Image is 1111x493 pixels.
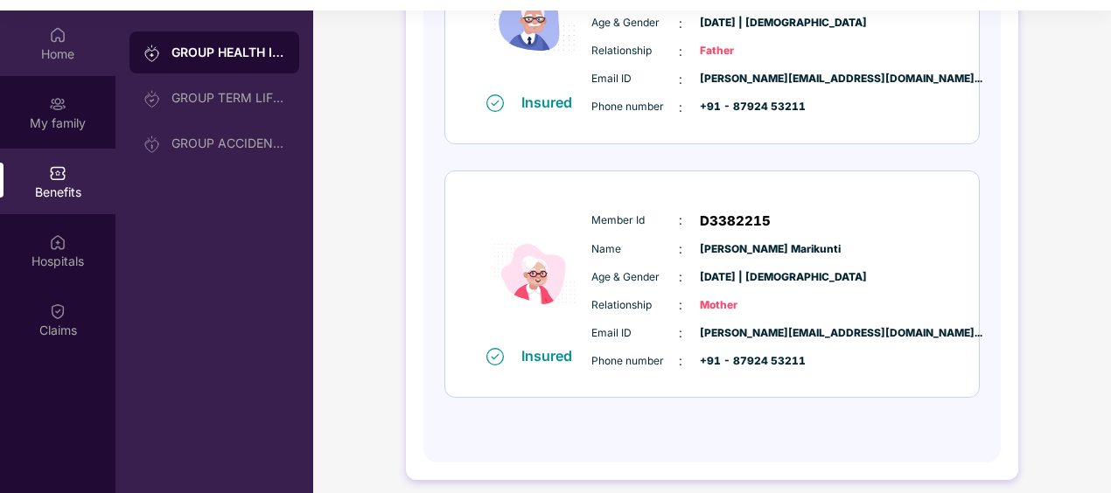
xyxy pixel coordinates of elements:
span: : [679,351,682,371]
span: : [679,323,682,343]
span: [DATE] | [DEMOGRAPHIC_DATA] [700,269,787,286]
span: Father [700,43,787,59]
span: Mother [700,297,787,314]
div: GROUP TERM LIFE INSURANCE [171,91,285,105]
span: Age & Gender [591,269,679,286]
span: : [679,211,682,230]
img: svg+xml;base64,PHN2ZyB4bWxucz0iaHR0cDovL3d3dy53My5vcmcvMjAwMC9zdmciIHdpZHRoPSIxNiIgaGVpZ2h0PSIxNi... [486,348,504,365]
img: svg+xml;base64,PHN2ZyBpZD0iSG9tZSIgeG1sbnM9Imh0dHA6Ly93d3cudzMub3JnLzIwMDAvc3ZnIiB3aWR0aD0iMjAiIG... [49,26,66,44]
span: Relationship [591,297,679,314]
img: svg+xml;base64,PHN2ZyB4bWxucz0iaHR0cDovL3d3dy53My5vcmcvMjAwMC9zdmciIHdpZHRoPSIxNiIgaGVpZ2h0PSIxNi... [486,94,504,112]
span: Phone number [591,99,679,115]
span: [DATE] | [DEMOGRAPHIC_DATA] [700,15,787,31]
img: icon [482,202,587,346]
span: : [679,240,682,259]
span: Email ID [591,71,679,87]
span: : [679,70,682,89]
span: Relationship [591,43,679,59]
span: Email ID [591,325,679,342]
img: svg+xml;base64,PHN2ZyBpZD0iSG9zcGl0YWxzIiB4bWxucz0iaHR0cDovL3d3dy53My5vcmcvMjAwMC9zdmciIHdpZHRoPS... [49,233,66,251]
span: Age & Gender [591,15,679,31]
div: GROUP ACCIDENTAL INSURANCE [171,136,285,150]
div: GROUP HEALTH INSURANCE [171,44,285,61]
img: svg+xml;base64,PHN2ZyBpZD0iQmVuZWZpdHMiIHhtbG5zPSJodHRwOi8vd3d3LnczLm9yZy8yMDAwL3N2ZyIgd2lkdGg9Ij... [49,164,66,182]
div: Insured [521,347,583,365]
img: svg+xml;base64,PHN2ZyB3aWR0aD0iMjAiIGhlaWdodD0iMjAiIHZpZXdCb3g9IjAgMCAyMCAyMCIgZmlsbD0ibm9uZSIgeG... [143,135,161,153]
span: Phone number [591,353,679,370]
img: svg+xml;base64,PHN2ZyB3aWR0aD0iMjAiIGhlaWdodD0iMjAiIHZpZXdCb3g9IjAgMCAyMCAyMCIgZmlsbD0ibm9uZSIgeG... [143,90,161,108]
span: +91 - 87924 53211 [700,353,787,370]
img: svg+xml;base64,PHN2ZyB3aWR0aD0iMjAiIGhlaWdodD0iMjAiIHZpZXdCb3g9IjAgMCAyMCAyMCIgZmlsbD0ibm9uZSIgeG... [143,45,161,62]
img: svg+xml;base64,PHN2ZyB3aWR0aD0iMjAiIGhlaWdodD0iMjAiIHZpZXdCb3g9IjAgMCAyMCAyMCIgZmlsbD0ibm9uZSIgeG... [49,95,66,113]
span: Name [591,241,679,258]
span: : [679,295,682,315]
span: [PERSON_NAME] Marikunti [700,241,787,258]
span: : [679,14,682,33]
div: Insured [521,94,583,111]
span: [PERSON_NAME][EMAIL_ADDRESS][DOMAIN_NAME]... [700,325,787,342]
span: : [679,267,682,287]
span: Member Id [591,212,679,229]
span: : [679,42,682,61]
span: D3382215 [700,211,771,232]
span: [PERSON_NAME][EMAIL_ADDRESS][DOMAIN_NAME]... [700,71,787,87]
span: : [679,98,682,117]
img: svg+xml;base64,PHN2ZyBpZD0iQ2xhaW0iIHhtbG5zPSJodHRwOi8vd3d3LnczLm9yZy8yMDAwL3N2ZyIgd2lkdGg9IjIwIi... [49,302,66,320]
span: +91 - 87924 53211 [700,99,787,115]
